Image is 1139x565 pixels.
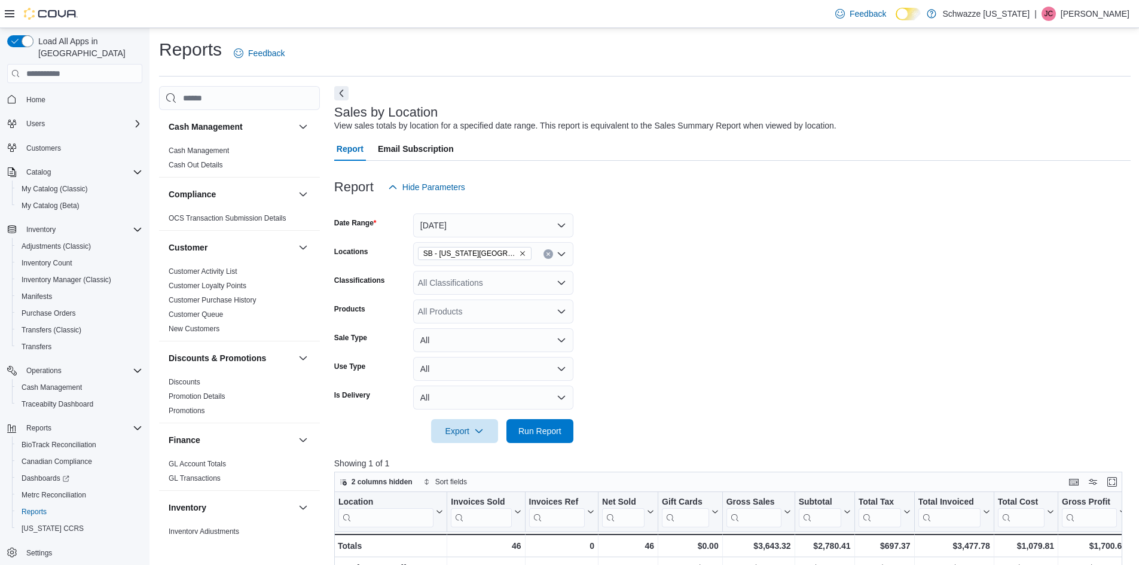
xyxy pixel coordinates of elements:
[918,497,990,527] button: Total Invoiced
[169,121,294,133] button: Cash Management
[22,342,51,352] span: Transfers
[334,247,368,256] label: Locations
[26,548,52,558] span: Settings
[662,539,719,553] div: $0.00
[17,340,56,354] a: Transfers
[858,497,900,508] div: Total Tax
[296,120,310,134] button: Cash Management
[602,539,654,553] div: 46
[169,188,294,200] button: Compliance
[1062,497,1117,527] div: Gross Profit
[159,143,320,177] div: Cash Management
[12,379,147,396] button: Cash Management
[22,507,47,517] span: Reports
[296,351,310,365] button: Discounts & Promotions
[17,198,84,213] a: My Catalog (Beta)
[726,539,790,553] div: $3,643.32
[159,457,320,490] div: Finance
[159,38,222,62] h1: Reports
[858,497,900,527] div: Total Tax
[22,292,52,301] span: Manifests
[169,214,286,222] a: OCS Transaction Submission Details
[296,187,310,201] button: Compliance
[169,460,226,468] a: GL Account Totals
[22,201,80,210] span: My Catalog (Beta)
[12,338,147,355] button: Transfers
[338,539,443,553] div: Totals
[334,390,370,400] label: Is Delivery
[12,238,147,255] button: Adjustments (Classic)
[798,497,841,508] div: Subtotal
[12,255,147,271] button: Inventory Count
[26,423,51,433] span: Reports
[419,475,472,489] button: Sort fields
[26,119,45,129] span: Users
[413,213,573,237] button: [DATE]
[726,497,790,527] button: Gross Sales
[22,141,66,155] a: Customers
[529,497,584,508] div: Invoices Ref
[17,505,51,519] a: Reports
[12,453,147,470] button: Canadian Compliance
[22,117,142,131] span: Users
[858,497,910,527] button: Total Tax
[169,502,206,514] h3: Inventory
[169,267,237,276] a: Customer Activity List
[2,544,147,561] button: Settings
[26,95,45,105] span: Home
[17,273,142,287] span: Inventory Manager (Classic)
[169,459,226,469] span: GL Account Totals
[169,324,219,334] span: New Customers
[17,256,77,270] a: Inventory Count
[33,35,142,59] span: Load All Apps in [GEOGRAPHIC_DATA]
[918,497,980,527] div: Total Invoiced
[248,47,285,59] span: Feedback
[334,120,836,132] div: View sales totals by location for a specified date range. This report is equivalent to the Sales ...
[1045,7,1054,21] span: JC
[338,497,443,527] button: Location
[296,433,310,447] button: Finance
[22,222,60,237] button: Inventory
[22,165,56,179] button: Catalog
[17,239,96,254] a: Adjustments (Classic)
[22,165,142,179] span: Catalog
[798,497,850,527] button: Subtotal
[169,146,229,155] a: Cash Management
[22,91,142,106] span: Home
[830,2,891,26] a: Feedback
[169,213,286,223] span: OCS Transaction Submission Details
[169,527,239,536] a: Inventory Adjustments
[726,497,781,527] div: Gross Sales
[1062,539,1126,553] div: $1,700.60
[169,474,221,482] a: GL Transactions
[896,8,921,20] input: Dark Mode
[17,289,142,304] span: Manifests
[12,197,147,214] button: My Catalog (Beta)
[169,377,200,387] span: Discounts
[169,161,223,169] a: Cash Out Details
[22,364,142,378] span: Operations
[413,386,573,410] button: All
[12,322,147,338] button: Transfers (Classic)
[169,406,205,416] span: Promotions
[334,105,438,120] h3: Sales by Location
[519,250,526,257] button: Remove SB - Colorado Springs from selection in this group
[229,41,289,65] a: Feedback
[998,497,1045,508] div: Total Cost
[662,497,709,508] div: Gift Cards
[423,248,517,259] span: SB - [US_STATE][GEOGRAPHIC_DATA]
[942,7,1030,21] p: Schwazze [US_STATE]
[543,249,553,259] button: Clear input
[159,211,320,230] div: Compliance
[17,488,142,502] span: Metrc Reconciliation
[22,474,69,483] span: Dashboards
[12,470,147,487] a: Dashboards
[17,198,142,213] span: My Catalog (Beta)
[17,521,142,536] span: Washington CCRS
[17,454,97,469] a: Canadian Compliance
[17,323,142,337] span: Transfers (Classic)
[26,225,56,234] span: Inventory
[17,289,57,304] a: Manifests
[159,375,320,423] div: Discounts & Promotions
